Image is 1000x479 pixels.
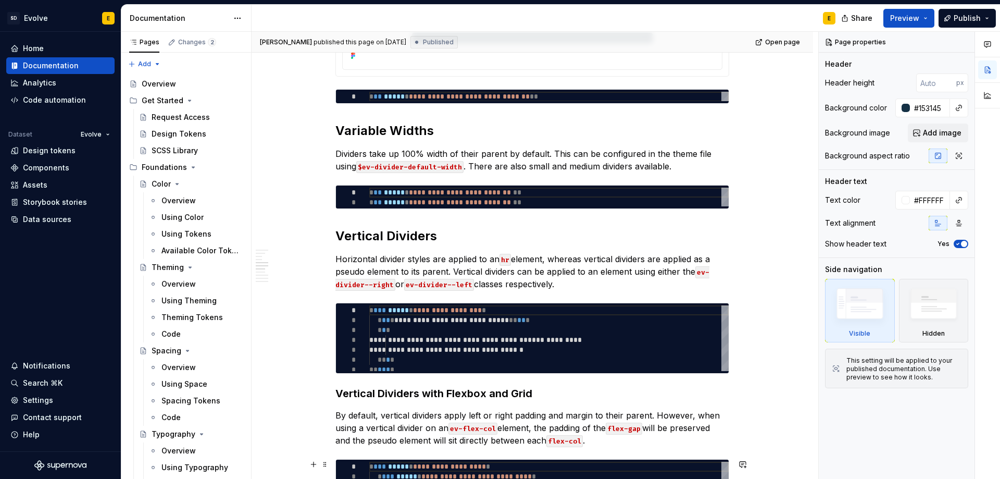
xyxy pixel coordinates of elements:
div: Background image [825,128,890,138]
div: Theming Tokens [161,312,223,323]
a: Overview [145,192,247,209]
a: Available Color Tokens [145,242,247,259]
span: Publish [954,13,981,23]
div: Documentation [23,60,79,71]
div: Contact support [23,412,82,423]
button: Contact support [6,409,115,426]
span: Open page [765,38,800,46]
div: Overview [161,279,196,289]
div: Available Color Tokens [161,245,241,256]
div: Search ⌘K [23,378,63,388]
h3: Vertical Dividers with Flexbox and Grid [335,386,729,401]
a: Analytics [6,75,115,91]
button: Evolve [76,127,115,142]
h2: Vertical Dividers [335,228,729,244]
div: Visible [849,329,870,338]
code: ev-flex-col [448,423,497,435]
a: Theming Tokens [145,309,247,326]
span: Add image [923,128,961,138]
div: Overview [161,362,196,373]
div: Notifications [23,361,70,371]
a: Settings [6,392,115,409]
div: Visible [825,279,895,342]
code: ev-divider--right [335,266,709,291]
span: [PERSON_NAME] [260,38,312,46]
a: Spacing [135,342,247,359]
label: Yes [938,240,949,248]
a: Overview [125,76,247,92]
button: SDEvolveE [2,7,119,29]
div: Background color [825,103,887,113]
span: Evolve [81,130,102,139]
a: Using Theming [145,292,247,309]
div: Pages [129,38,159,46]
div: Side navigation [825,264,882,275]
div: Spacing Tokens [161,396,220,406]
div: Header height [825,78,874,88]
div: SD [7,12,20,24]
span: Published [423,38,454,46]
a: Overview [145,359,247,376]
button: Search ⌘K [6,375,115,391]
div: Using Color [161,212,204,223]
div: Storybook stories [23,197,87,207]
button: Add [125,57,164,71]
div: Theming [152,262,184,273]
p: Horizontal divider styles are applied to an element, whereas vertical dividers are applied as a p... [335,253,729,290]
a: Design Tokens [135,126,247,142]
a: Using Color [145,209,247,226]
div: Design tokens [23,145,76,156]
a: Code [145,326,247,342]
div: Color [152,179,171,189]
a: Using Typography [145,459,247,476]
div: Using Theming [161,296,217,306]
div: Analytics [23,78,56,88]
div: published this page on [DATE] [314,38,406,46]
p: px [956,79,964,87]
div: Assets [23,180,47,190]
div: Spacing [152,346,181,356]
a: Components [6,159,115,176]
h2: Variable Widths [335,122,729,139]
div: Hidden [899,279,969,342]
div: Foundations [142,162,187,173]
div: SCSS Library [152,145,198,156]
div: Using Space [161,379,207,389]
input: Auto [910,191,950,210]
div: Using Typography [161,462,228,473]
a: Theming [135,259,247,276]
span: Preview [890,13,919,23]
a: Storybook stories [6,194,115,211]
div: Hidden [922,329,945,338]
div: Using Tokens [161,229,211,239]
div: E [828,14,831,22]
div: Code automation [23,95,86,105]
div: Typography [152,429,195,439]
a: Assets [6,177,115,193]
div: Get Started [142,95,183,106]
div: Text color [825,195,860,205]
a: Code automation [6,92,115,108]
code: flex-col [546,435,583,447]
div: Dataset [8,130,32,139]
div: Overview [161,195,196,206]
div: Code [161,412,181,423]
a: Color [135,176,247,192]
a: Typography [135,426,247,443]
div: E [107,14,110,22]
div: Overview [142,79,176,89]
a: Overview [145,276,247,292]
div: Data sources [23,214,71,225]
a: SCSS Library [135,142,247,159]
div: Background aspect ratio [825,151,910,161]
a: Open page [752,35,805,50]
div: Design Tokens [152,129,206,139]
a: Overview [145,443,247,459]
svg: Supernova Logo [34,460,86,471]
button: Publish [939,9,996,28]
a: Code [145,409,247,426]
div: This setting will be applied to your published documentation. Use preview to see how it looks. [846,357,961,382]
code: flex-gap [606,423,642,435]
a: Using Space [145,376,247,392]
